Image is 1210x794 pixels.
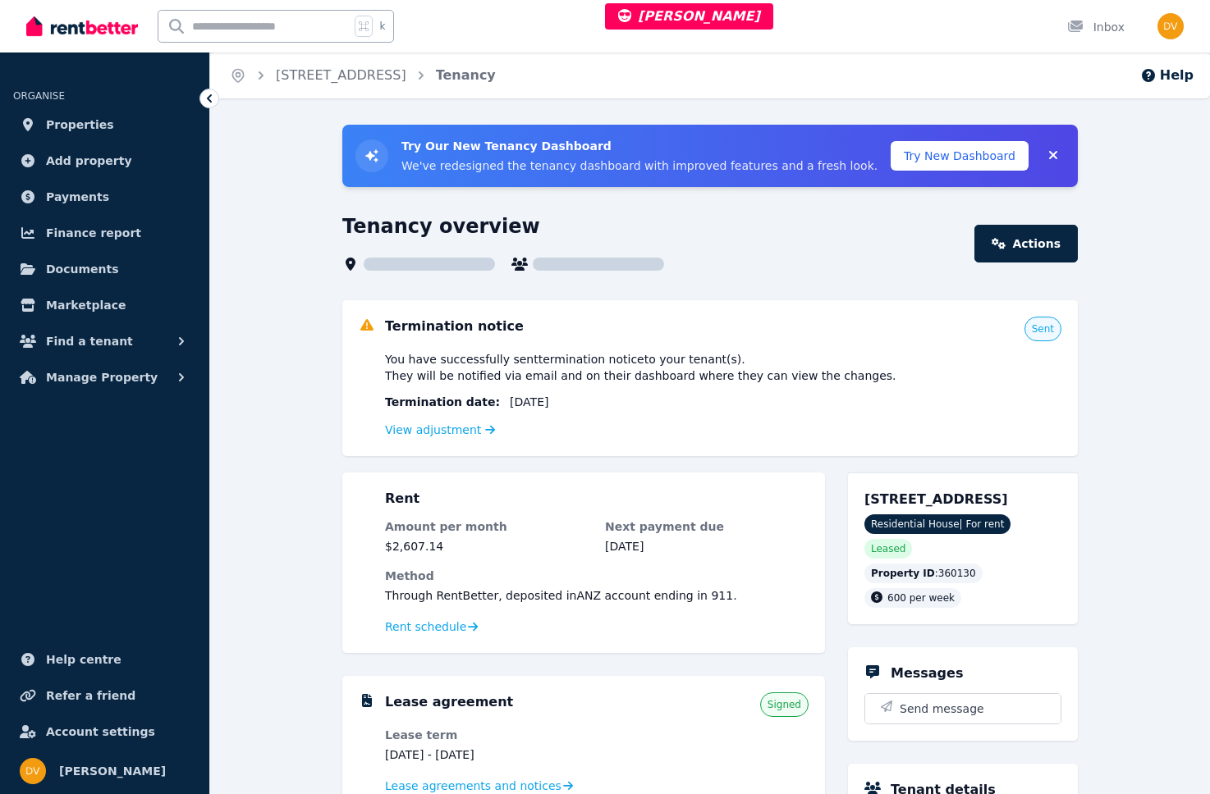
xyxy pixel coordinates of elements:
[276,67,406,83] a: [STREET_ADDRESS]
[1067,19,1125,35] div: Inbox
[605,518,809,535] dt: Next payment due
[46,259,119,279] span: Documents
[13,643,196,676] a: Help centre
[26,14,138,39] img: RentBetter
[385,727,589,743] dt: Lease term
[1032,322,1054,335] span: Sent
[864,564,983,583] div: : 360130
[46,223,141,243] span: Finance report
[342,125,1078,187] div: Try New Tenancy Dashboard
[13,715,196,748] a: Account settings
[20,758,46,784] img: Dinesh Vaidhya
[974,225,1078,262] a: Actions
[46,331,133,351] span: Find a tenant
[13,253,196,285] a: Documents
[385,489,419,509] h5: Rent
[401,157,878,174] p: We've redesigned the tenancy dashboard with improved features and a fresh look.
[385,618,466,635] span: Rent schedule
[385,778,561,794] span: Lease agreements and notices
[379,20,385,33] span: k
[900,700,984,717] span: Send message
[891,664,963,683] h5: Messages
[13,108,196,141] a: Properties
[891,141,1029,171] button: Try New Dashboard
[605,538,809,554] dd: [DATE]
[46,650,121,669] span: Help centre
[46,187,109,207] span: Payments
[46,686,135,705] span: Refer a friend
[13,679,196,712] a: Refer a friend
[385,778,573,794] a: Lease agreements and notices
[385,538,589,554] dd: $2,607.14
[385,423,495,436] a: View adjustment
[385,568,809,584] dt: Method
[385,351,896,384] span: You have successfully sent termination notice to your tenant(s) . They will be notified via email...
[436,67,496,83] a: Tenancy
[342,213,540,240] h1: Tenancy overview
[864,491,1008,507] span: [STREET_ADDRESS]
[871,542,905,555] span: Leased
[768,698,801,711] span: Signed
[401,138,878,154] h3: Try Our New Tenancy Dashboard
[13,90,65,102] span: ORGANISE
[1042,143,1065,169] button: Collapse banner
[59,761,166,781] span: [PERSON_NAME]
[13,217,196,249] a: Finance report
[46,295,126,315] span: Marketplace
[359,492,375,504] img: Rental Payments
[46,367,158,387] span: Manage Property
[871,567,935,580] span: Property ID
[13,325,196,358] button: Find a tenant
[385,618,479,635] a: Rent schedule
[385,394,500,410] span: Termination date :
[385,589,737,602] span: Through RentBetter , deposited in ANZ account ending in 911 .
[13,289,196,322] a: Marketplace
[510,394,548,410] span: [DATE]
[13,180,196,213] a: Payments
[385,518,589,535] dt: Amount per month
[865,694,1061,723] button: Send message
[618,8,760,24] span: [PERSON_NAME]
[46,115,114,135] span: Properties
[864,514,1011,534] span: Residential House | For rent
[1140,66,1194,85] button: Help
[385,692,513,712] h5: Lease agreement
[1157,13,1184,39] img: Dinesh Vaidhya
[385,317,524,336] h5: Termination notice
[210,52,516,98] nav: Breadcrumb
[13,361,196,394] button: Manage Property
[46,151,132,171] span: Add property
[46,722,155,742] span: Account settings
[385,746,589,763] dd: [DATE] - [DATE]
[13,144,196,177] a: Add property
[887,592,955,604] span: 600 per week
